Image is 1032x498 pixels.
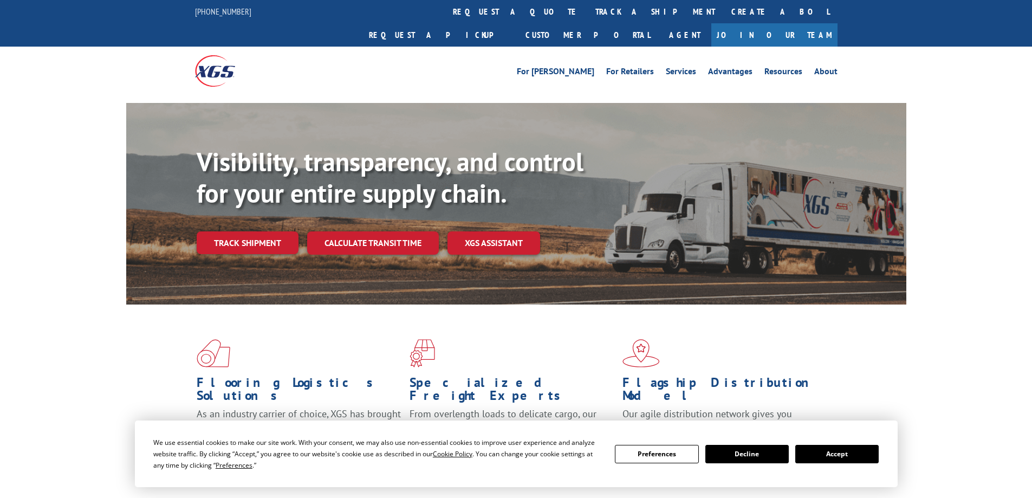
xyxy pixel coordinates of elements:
[615,445,698,463] button: Preferences
[606,67,654,79] a: For Retailers
[795,445,879,463] button: Accept
[447,231,540,255] a: XGS ASSISTANT
[711,23,838,47] a: Join Our Team
[433,449,472,458] span: Cookie Policy
[410,408,614,456] p: From overlength loads to delicate cargo, our experienced staff knows the best way to move your fr...
[622,339,660,367] img: xgs-icon-flagship-distribution-model-red
[764,67,802,79] a: Resources
[197,145,583,210] b: Visibility, transparency, and control for your entire supply chain.
[658,23,711,47] a: Agent
[705,445,789,463] button: Decline
[517,23,658,47] a: Customer Portal
[814,67,838,79] a: About
[708,67,752,79] a: Advantages
[153,437,602,471] div: We use essential cookies to make our site work. With your consent, we may also use non-essential ...
[216,461,252,470] span: Preferences
[195,6,251,17] a: [PHONE_NUMBER]
[197,408,401,446] span: As an industry carrier of choice, XGS has brought innovation and dedication to flooring logistics...
[622,408,822,433] span: Our agile distribution network gives you nationwide inventory management on demand.
[361,23,517,47] a: Request a pickup
[666,67,696,79] a: Services
[197,231,298,254] a: Track shipment
[622,376,827,408] h1: Flagship Distribution Model
[135,421,898,487] div: Cookie Consent Prompt
[410,339,435,367] img: xgs-icon-focused-on-flooring-red
[517,67,594,79] a: For [PERSON_NAME]
[197,376,401,408] h1: Flooring Logistics Solutions
[197,339,230,367] img: xgs-icon-total-supply-chain-intelligence-red
[307,231,439,255] a: Calculate transit time
[410,376,614,408] h1: Specialized Freight Experts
